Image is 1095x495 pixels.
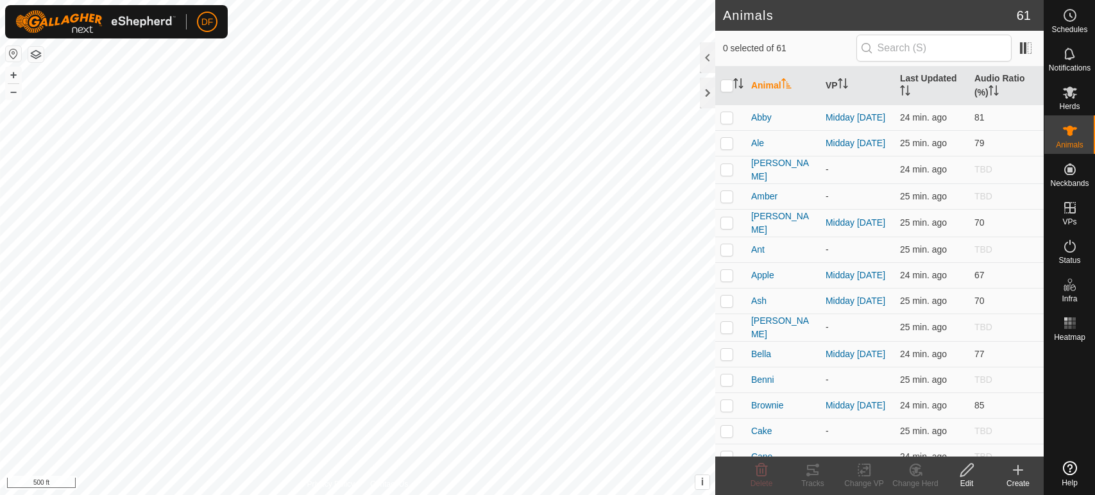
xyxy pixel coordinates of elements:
[900,374,947,385] span: Sep 8, 2025, 1:32 PM
[900,87,910,97] p-sorticon: Activate to sort
[900,244,947,255] span: Sep 8, 2025, 1:32 PM
[974,112,985,122] span: 81
[751,479,773,488] span: Delete
[974,270,985,280] span: 67
[826,349,885,359] a: Midday [DATE]
[820,67,895,105] th: VP
[826,164,829,174] app-display-virtual-paddock-transition: -
[826,138,885,148] a: Midday [DATE]
[826,244,829,255] app-display-virtual-paddock-transition: -
[974,217,985,228] span: 70
[826,112,885,122] a: Midday [DATE]
[6,67,21,83] button: +
[974,296,985,306] span: 70
[974,244,992,255] span: TBD
[1058,256,1080,264] span: Status
[751,348,771,361] span: Bella
[1051,26,1087,33] span: Schedules
[900,191,947,201] span: Sep 8, 2025, 1:33 PM
[992,478,1044,489] div: Create
[723,8,1017,23] h2: Animals
[826,270,885,280] a: Midday [DATE]
[826,191,829,201] app-display-virtual-paddock-transition: -
[751,243,765,256] span: Ant
[900,426,947,436] span: Sep 8, 2025, 1:32 PM
[900,296,947,306] span: Sep 8, 2025, 1:33 PM
[826,374,829,385] app-display-virtual-paddock-transition: -
[1017,6,1031,25] span: 61
[890,478,941,489] div: Change Herd
[900,400,947,410] span: Sep 8, 2025, 1:33 PM
[900,451,947,462] span: Sep 8, 2025, 1:33 PM
[695,475,709,489] button: i
[826,322,829,332] app-display-virtual-paddock-transition: -
[900,164,947,174] span: Sep 8, 2025, 1:33 PM
[1049,64,1091,72] span: Notifications
[201,15,214,29] span: DF
[900,112,947,122] span: Sep 8, 2025, 1:33 PM
[751,424,772,438] span: Cake
[900,349,947,359] span: Sep 8, 2025, 1:33 PM
[1054,333,1085,341] span: Heatmap
[370,478,408,490] a: Contact Us
[751,269,774,282] span: Apple
[751,111,772,124] span: Abby
[6,46,21,62] button: Reset Map
[723,42,856,55] span: 0 selected of 61
[900,217,947,228] span: Sep 8, 2025, 1:32 PM
[1062,295,1077,303] span: Infra
[751,156,815,183] span: [PERSON_NAME]
[751,399,784,412] span: Brownie
[826,217,885,228] a: Midday [DATE]
[826,296,885,306] a: Midday [DATE]
[1062,218,1076,226] span: VPs
[1050,180,1089,187] span: Neckbands
[974,322,992,332] span: TBD
[733,80,743,90] p-sorticon: Activate to sort
[974,164,992,174] span: TBD
[307,478,355,490] a: Privacy Policy
[941,478,992,489] div: Edit
[751,137,764,150] span: Ale
[895,67,969,105] th: Last Updated
[751,373,774,387] span: Benni
[974,349,985,359] span: 77
[1062,479,1078,487] span: Help
[974,400,985,410] span: 85
[1056,141,1083,149] span: Animals
[838,80,848,90] p-sorticon: Activate to sort
[701,476,704,487] span: i
[15,10,176,33] img: Gallagher Logo
[826,451,829,462] app-display-virtual-paddock-transition: -
[746,67,820,105] th: Animal
[989,87,999,97] p-sorticon: Activate to sort
[751,450,772,464] span: Cane
[1044,456,1095,492] a: Help
[751,190,777,203] span: Amber
[826,400,885,410] a: Midday [DATE]
[856,35,1012,62] input: Search (S)
[969,67,1044,105] th: Audio Ratio (%)
[900,270,947,280] span: Sep 8, 2025, 1:33 PM
[6,84,21,99] button: –
[974,138,985,148] span: 79
[28,47,44,62] button: Map Layers
[900,138,947,148] span: Sep 8, 2025, 1:33 PM
[974,426,992,436] span: TBD
[1059,103,1080,110] span: Herds
[787,478,838,489] div: Tracks
[900,322,947,332] span: Sep 8, 2025, 1:32 PM
[751,210,815,237] span: [PERSON_NAME]
[974,374,992,385] span: TBD
[751,294,767,308] span: Ash
[781,80,792,90] p-sorticon: Activate to sort
[826,426,829,436] app-display-virtual-paddock-transition: -
[838,478,890,489] div: Change VP
[974,451,992,462] span: TBD
[751,314,815,341] span: [PERSON_NAME]
[974,191,992,201] span: TBD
